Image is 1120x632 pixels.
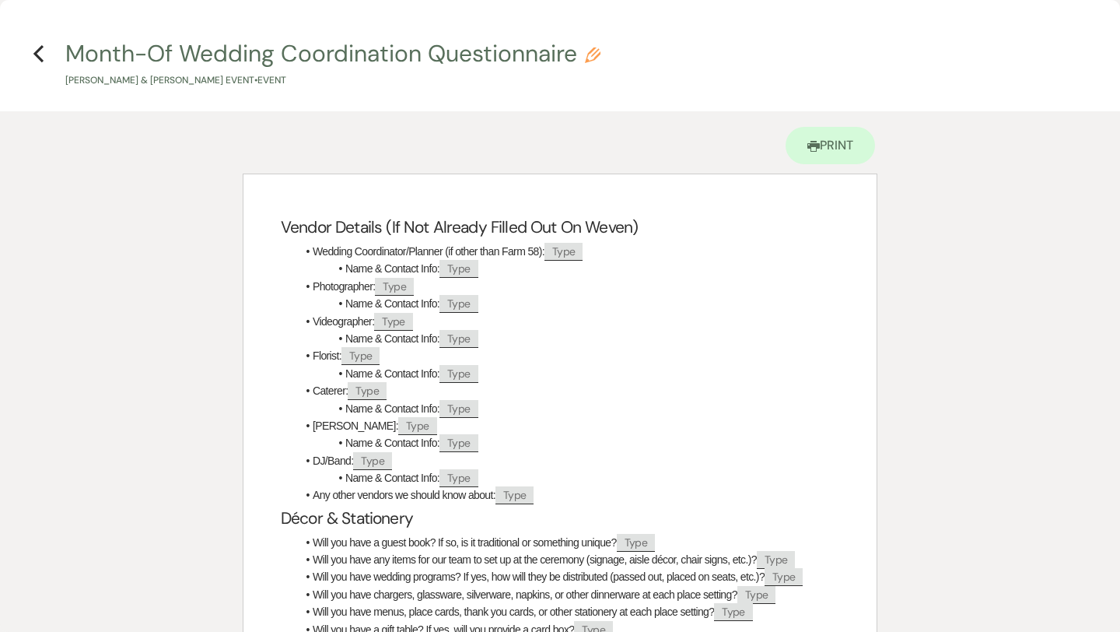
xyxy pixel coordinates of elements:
[65,42,600,88] button: Month-Of Wedding Coordination Questionnaire[PERSON_NAME] & [PERSON_NAME] Event•Event
[439,260,478,278] span: Type
[296,382,839,399] li: Caterer:
[296,586,839,603] li: Will you have chargers, glassware, silverware, napkins, or other dinnerware at each place setting?
[296,278,839,295] li: Photographer:
[439,330,478,348] span: Type
[375,278,413,296] span: Type
[296,347,839,364] li: Florist:
[353,452,391,470] span: Type
[439,295,478,313] span: Type
[439,469,478,487] span: Type
[296,313,839,330] li: Videographer:
[341,347,380,365] span: Type
[296,295,839,312] li: Name & Contact Info:
[296,400,839,417] li: Name & Contact Info:
[296,568,839,585] li: Will you have wedding programs? If yes, how will they be distributed (passed out, placed on seats...
[296,260,839,277] li: Name & Contact Info:
[714,603,752,621] span: Type
[296,603,839,620] li: Will you have menus, place cards, thank you cards, or other stationery at each place setting?
[296,434,839,451] li: Name & Contact Info:
[617,534,655,552] span: Type
[281,213,839,243] h2: Vendor Details (If Not Already Filled Out On Weven)
[296,486,839,504] li: Any other vendors we should know about:
[296,330,839,347] li: Name & Contact Info:
[439,400,478,418] span: Type
[757,551,795,569] span: Type
[544,243,583,261] span: Type
[296,452,839,469] li: DJ/Band:
[296,417,839,434] li: [PERSON_NAME]:
[296,469,839,486] li: Name & Contact Info:
[765,568,803,586] span: Type
[296,534,839,551] li: Will you have a guest book? If so, is it traditional or something unique?
[296,551,839,568] li: Will you have any items for our team to set up at the ceremony (signage, aisle décor, chair signs...
[398,417,436,435] span: Type
[65,73,600,88] p: [PERSON_NAME] & [PERSON_NAME] Event • Event
[374,313,412,331] span: Type
[786,127,875,164] a: Print
[439,365,478,383] span: Type
[737,586,775,604] span: Type
[281,504,839,534] h2: Décor & Stationery
[296,365,839,382] li: Name & Contact Info:
[439,434,478,452] span: Type
[296,243,839,260] li: Wedding Coordinator/Planner (if other than Farm 58):
[348,382,386,400] span: Type
[495,486,534,504] span: Type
